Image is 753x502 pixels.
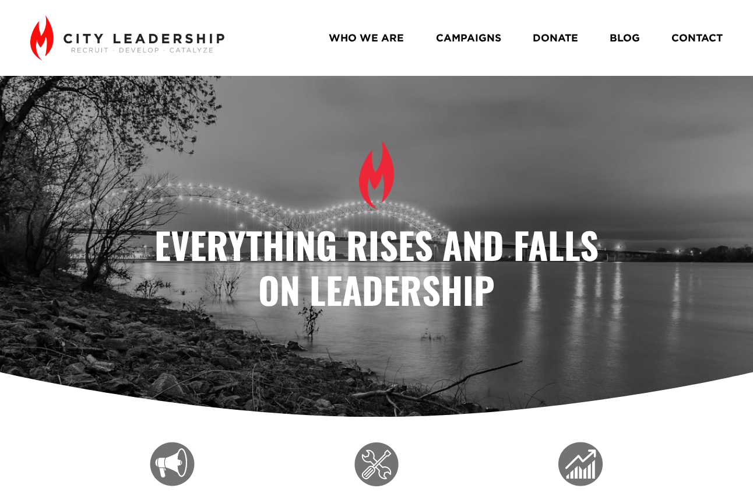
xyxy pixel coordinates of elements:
[30,15,224,61] img: City Leadership - Recruit. Develop. Catalyze.
[329,27,404,48] a: WHO WE ARE
[610,27,640,48] a: BLOG
[671,27,723,48] a: CONTACT
[533,27,578,48] a: DONATE
[436,27,501,48] a: CAMPAIGNS
[154,217,608,316] strong: Everything Rises and Falls on Leadership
